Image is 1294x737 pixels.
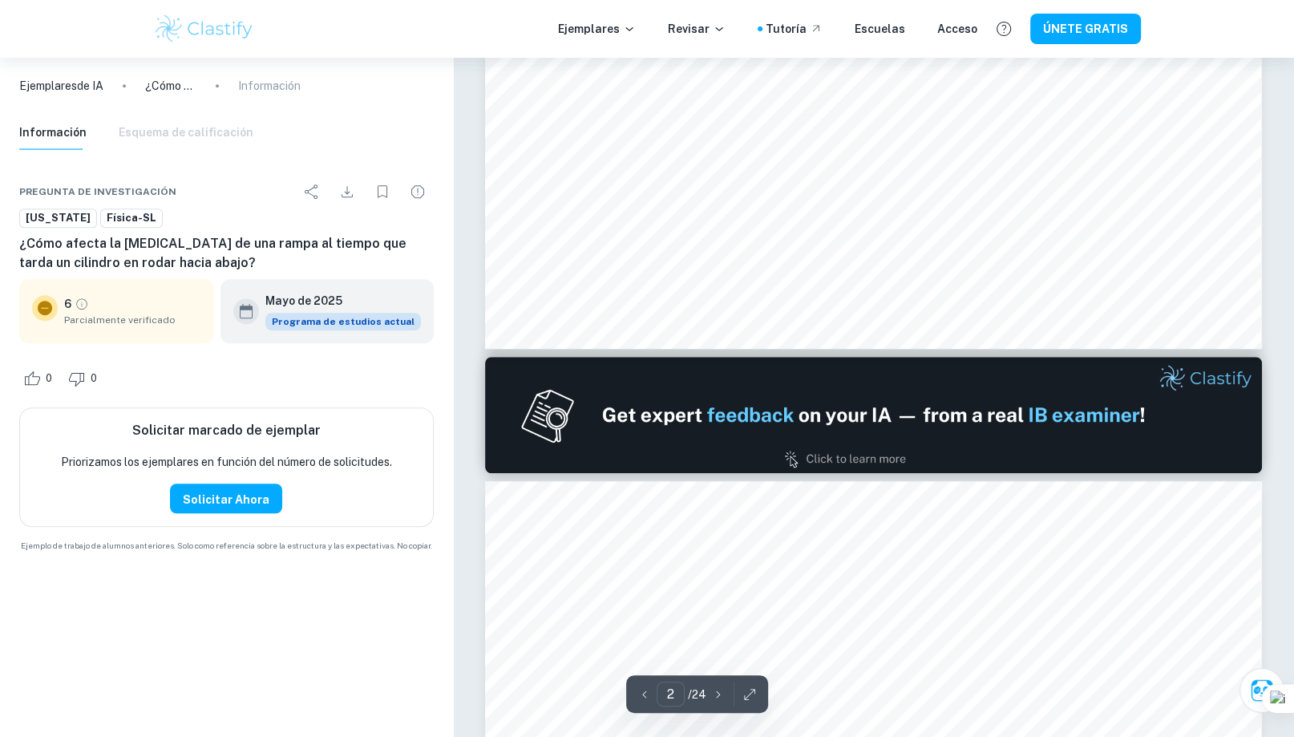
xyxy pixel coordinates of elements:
[937,20,977,38] a: Acceso
[64,366,106,391] div: Aversión
[26,212,91,224] font: [US_STATE]
[688,688,692,701] font: /
[485,357,1261,473] img: Ad
[855,22,905,35] font: Escuelas
[61,456,392,468] font: Priorizamos los ejemplares en función del número de solicitudes.
[1030,14,1141,43] button: ÚNETE GRATIS
[937,22,977,35] font: Acceso
[145,79,669,92] font: ¿Cómo afecta la [MEDICAL_DATA] de una rampa al tiempo que tarda un cilindro en rodar hacia abajo?
[91,372,97,384] font: 0
[692,688,706,701] font: 24
[19,126,87,139] font: Información
[64,314,176,326] font: Parcialmente verificado
[402,176,434,208] div: Informar de un problema
[1239,668,1284,713] button: Pregúntale a Clai
[100,208,163,228] a: Física-SL
[766,22,807,35] font: Tutoría
[19,208,97,228] a: [US_STATE]
[19,236,406,270] font: ¿Cómo afecta la [MEDICAL_DATA] de una rampa al tiempo que tarda un cilindro en rodar hacia abajo?
[77,79,103,92] font: de IA
[19,186,176,197] font: Pregunta de investigación
[75,297,89,311] a: Grado parcialmente verificado
[990,15,1017,43] button: Ayuda y comentarios
[296,176,328,208] div: Compartir
[331,176,363,208] div: Descargar
[766,20,823,38] a: Tutoría
[46,372,52,384] font: 0
[183,492,269,505] font: Solicitar ahora
[272,316,414,327] font: Programa de estudios actual
[668,22,710,35] font: Revisar
[64,298,71,310] font: 6
[366,176,398,208] div: Marcador
[21,541,432,550] font: Ejemplo de trabajo de alumnos anteriores. Solo como referencia sobre la estructura y las expectat...
[558,22,620,35] font: Ejemplares
[19,79,77,92] font: Ejemplares
[107,212,156,224] font: Física-SL
[265,313,421,330] div: Este modelo se basa en el programa de estudios actual. Puedes consultarlo para inspirarte o inspi...
[170,484,282,513] button: Solicitar ahora
[265,294,342,307] font: Mayo de 2025
[238,79,301,92] font: Información
[855,20,905,38] a: Escuelas
[132,423,321,438] font: Solicitar marcado de ejemplar
[19,77,103,95] a: Ejemplaresde IA
[19,366,61,391] div: Como
[1043,23,1128,36] font: ÚNETE GRATIS
[153,13,255,45] img: Logotipo de Clastify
